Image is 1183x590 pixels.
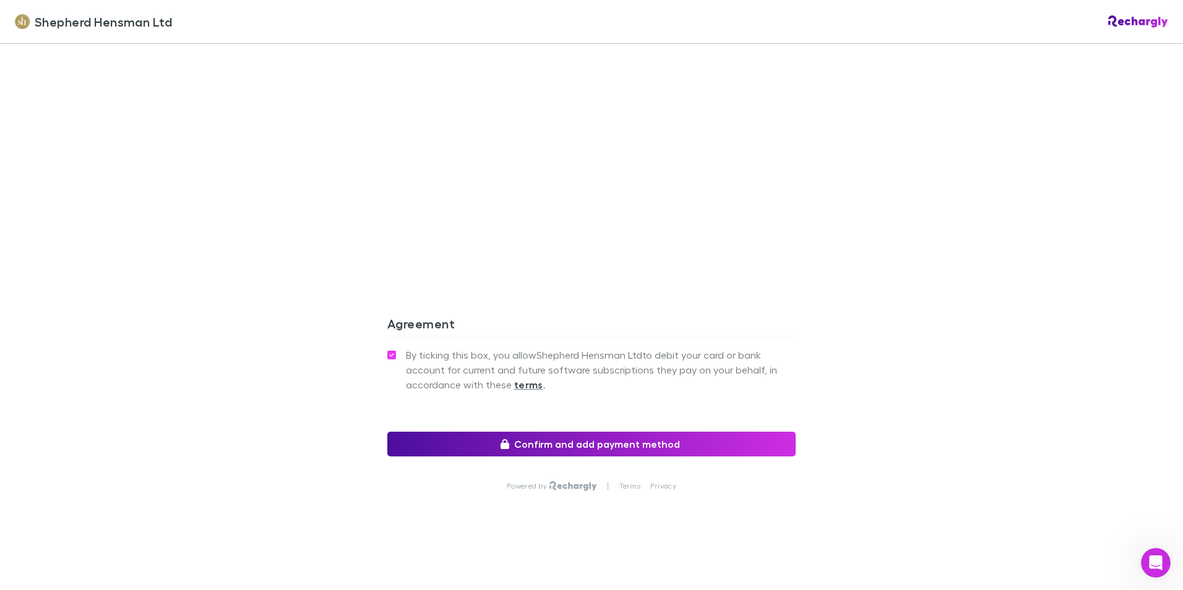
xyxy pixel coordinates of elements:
[507,481,549,491] p: Powered by
[514,378,543,391] strong: terms
[650,481,676,491] a: Privacy
[406,348,796,392] span: By ticking this box, you allow Shepherd Hensman Ltd to debit your card or bank account for curren...
[387,432,796,456] button: Confirm and add payment method
[619,481,640,491] a: Terms
[35,12,172,31] span: Shepherd Hensman Ltd
[1108,15,1168,28] img: Rechargly Logo
[1141,548,1171,578] iframe: Intercom live chat
[387,316,796,336] h3: Agreement
[549,481,597,491] img: Rechargly Logo
[607,481,609,491] p: |
[15,14,30,29] img: Shepherd Hensman Ltd's Logo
